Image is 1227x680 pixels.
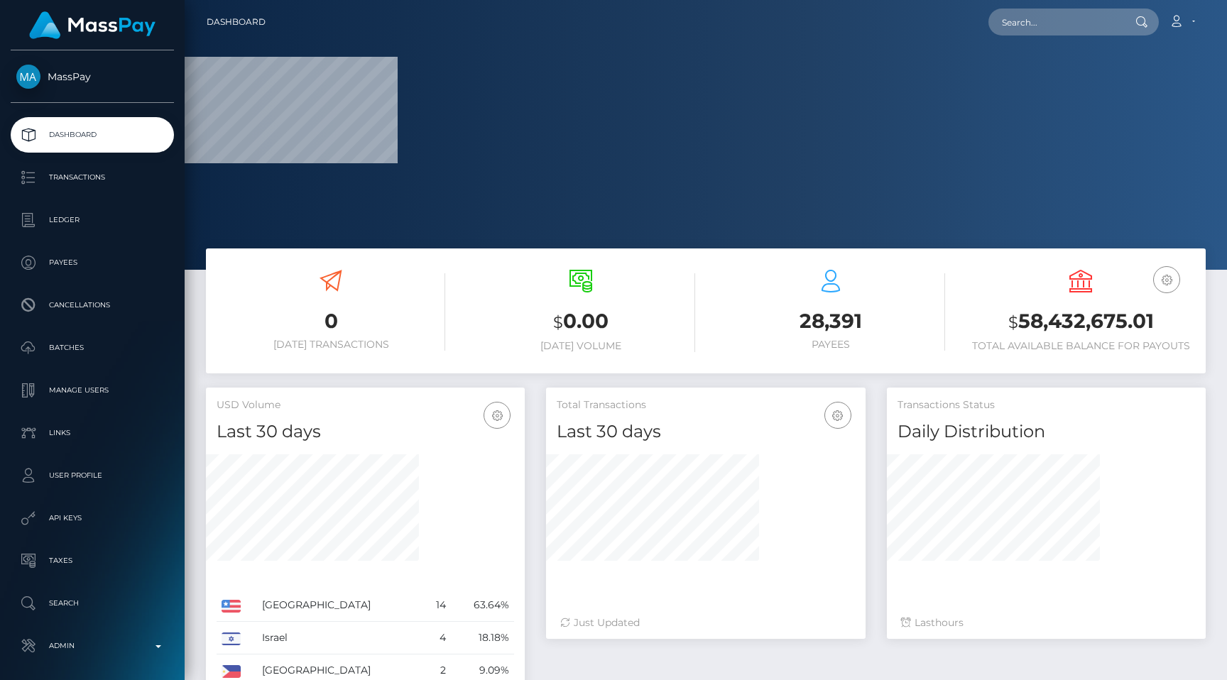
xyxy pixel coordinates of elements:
img: IL.png [222,632,241,645]
a: Ledger [11,202,174,238]
a: Search [11,586,174,621]
h4: Last 30 days [557,419,854,444]
p: Dashboard [16,124,168,146]
a: Payees [11,245,174,280]
div: Just Updated [560,615,851,630]
td: 4 [423,622,451,654]
span: MassPay [11,70,174,83]
a: Manage Users [11,373,174,408]
h3: 58,432,675.01 [966,307,1195,336]
td: Israel [257,622,422,654]
h3: 0 [217,307,445,335]
p: Payees [16,252,168,273]
img: MassPay Logo [29,11,156,39]
small: $ [1008,312,1018,332]
p: Taxes [16,550,168,571]
p: API Keys [16,508,168,529]
p: Cancellations [16,295,168,316]
h3: 0.00 [467,307,695,336]
a: Dashboard [11,117,174,153]
h6: Payees [716,339,945,351]
img: PH.png [222,665,241,678]
a: Batches [11,330,174,366]
p: Ledger [16,209,168,231]
td: 14 [423,589,451,622]
p: Links [16,422,168,444]
h4: Last 30 days [217,419,514,444]
p: User Profile [16,465,168,486]
img: MassPay [16,65,40,89]
a: API Keys [11,500,174,536]
h5: Transactions Status [898,398,1195,412]
a: Dashboard [207,7,266,37]
a: Taxes [11,543,174,578]
a: Cancellations [11,287,174,323]
p: Batches [16,337,168,358]
td: 63.64% [451,589,514,622]
a: Links [11,415,174,451]
h5: USD Volume [217,398,514,412]
p: Admin [16,635,168,657]
p: Manage Users [16,380,168,401]
h6: [DATE] Volume [467,340,695,352]
a: User Profile [11,458,174,493]
input: Search... [988,9,1122,35]
h4: Daily Distribution [898,419,1195,444]
a: Admin [11,628,174,664]
td: 18.18% [451,622,514,654]
h6: [DATE] Transactions [217,339,445,351]
a: Transactions [11,160,174,195]
h5: Total Transactions [557,398,854,412]
img: US.png [222,600,241,613]
p: Transactions [16,167,168,188]
div: Last hours [901,615,1191,630]
td: [GEOGRAPHIC_DATA] [257,589,422,622]
h3: 28,391 [716,307,945,335]
small: $ [553,312,563,332]
h6: Total Available Balance for Payouts [966,340,1195,352]
p: Search [16,593,168,614]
